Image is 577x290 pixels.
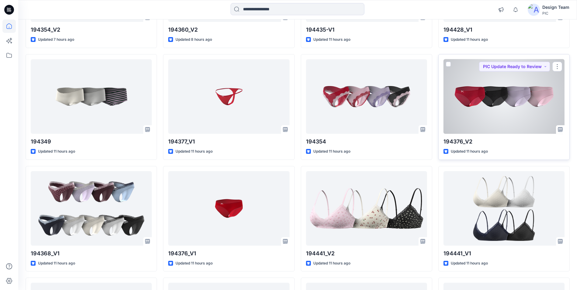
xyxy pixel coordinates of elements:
p: 194377_V1 [168,137,289,146]
p: 194435-V1 [306,26,427,34]
p: 194354 [306,137,427,146]
p: Updated 11 hours ago [38,260,75,267]
p: 194354_V2 [31,26,152,34]
a: 194376_V2 [443,59,565,134]
a: 194376_V1 [168,171,289,246]
p: 194376_V2 [443,137,565,146]
a: 194349 [31,59,152,134]
p: Updated 11 hours ago [176,260,213,267]
p: Updated 8 hours ago [176,36,212,43]
a: 194354 [306,59,427,134]
p: Updated 11 hours ago [176,148,213,155]
p: 194376_V1 [168,249,289,258]
a: 194441_V2 [306,171,427,246]
div: PIC [542,11,569,16]
p: 194441_V2 [306,249,427,258]
p: Updated 7 hours ago [38,36,74,43]
p: Updated 11 hours ago [313,148,350,155]
p: Updated 11 hours ago [313,260,350,267]
p: 194368_V1 [31,249,152,258]
div: Design Team [542,4,569,11]
a: 194441_V1 [443,171,565,246]
a: 194368_V1 [31,171,152,246]
p: 194428_V1 [443,26,565,34]
p: 194360_V2 [168,26,289,34]
p: Updated 11 hours ago [451,260,488,267]
p: 194349 [31,137,152,146]
p: Updated 11 hours ago [313,36,350,43]
a: 194377_V1 [168,59,289,134]
p: 194441_V1 [443,249,565,258]
p: Updated 11 hours ago [38,148,75,155]
p: Updated 11 hours ago [451,36,488,43]
p: Updated 11 hours ago [451,148,488,155]
img: avatar [528,4,540,16]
